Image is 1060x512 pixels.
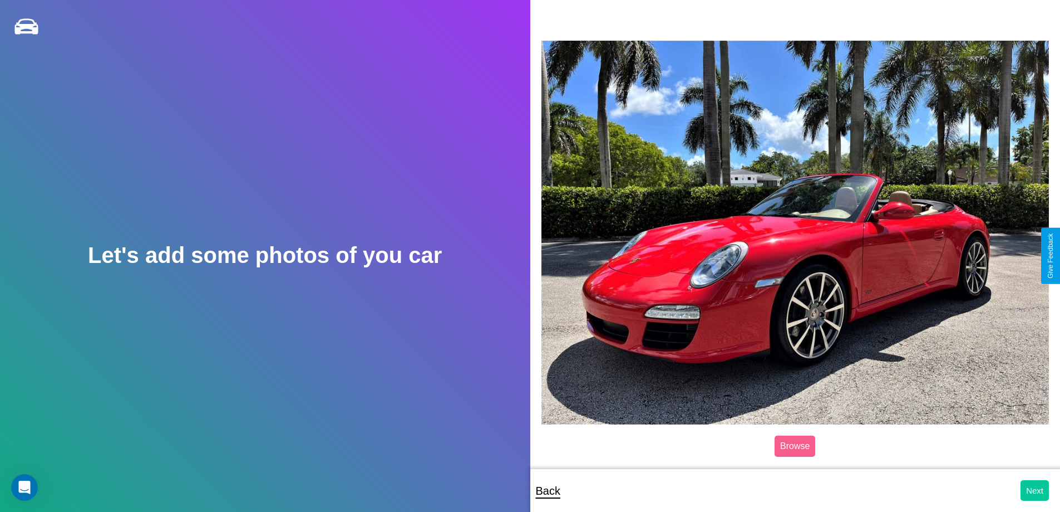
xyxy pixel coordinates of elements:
[1020,480,1049,501] button: Next
[1047,233,1054,279] div: Give Feedback
[11,474,38,501] iframe: Intercom live chat
[536,481,560,501] p: Back
[541,41,1049,424] img: posted
[88,243,442,268] h2: Let's add some photos of you car
[775,436,815,457] label: Browse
